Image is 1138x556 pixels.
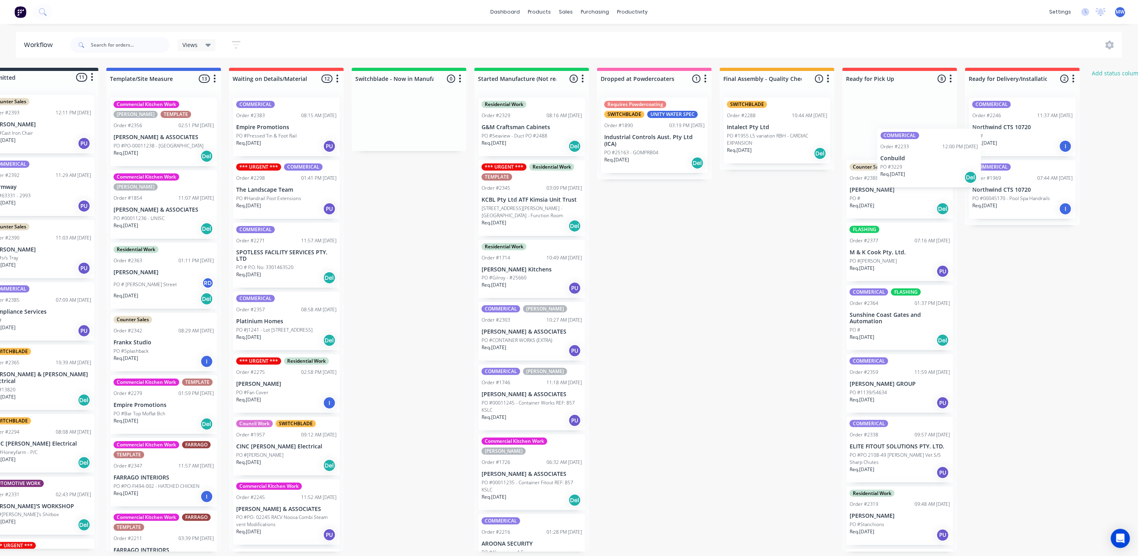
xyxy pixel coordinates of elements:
div: sales [555,6,577,18]
input: Enter column name… [233,75,311,83]
div: products [524,6,555,18]
img: Factory [14,6,26,18]
span: 8 [570,75,578,83]
a: dashboard [486,6,524,18]
input: Enter column name… [478,75,556,83]
input: Enter column name… [723,75,802,83]
div: Workflow [24,40,57,50]
input: Enter column name… [110,75,188,83]
span: 13 [199,75,210,83]
input: Enter column name… [969,75,1047,83]
span: 12 [321,75,333,83]
span: 0 [447,75,455,83]
span: Views [182,41,198,49]
div: Open Intercom Messenger [1111,529,1130,548]
input: Enter column name… [355,75,434,83]
div: productivity [613,6,652,18]
span: 1 [815,75,823,83]
input: Enter column name… [846,75,925,83]
div: settings [1045,6,1075,18]
span: MW [1116,8,1125,16]
span: 1 [692,75,701,83]
input: Search for orders... [91,37,170,53]
span: 8 [938,75,946,83]
span: 11 [76,73,87,81]
input: Enter column name… [601,75,679,83]
span: 2 [1060,75,1069,83]
div: purchasing [577,6,613,18]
